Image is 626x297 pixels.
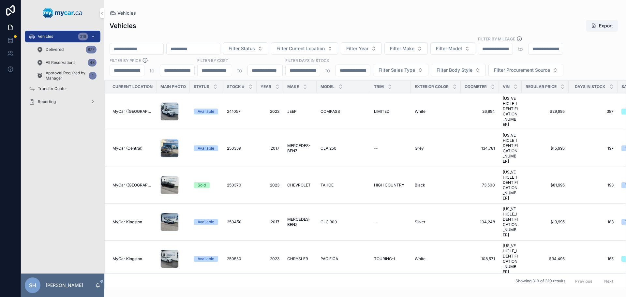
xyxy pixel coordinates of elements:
[110,57,141,63] label: FILTER BY PRICE
[38,99,56,104] span: Reporting
[488,64,563,76] button: Select Button
[374,109,407,114] a: LIMITED
[33,57,100,68] a: All Reservations48
[526,183,565,188] span: $81,995
[374,109,390,114] span: LIMITED
[415,146,424,151] span: Grey
[112,219,153,225] a: MyCar Kingston
[374,256,396,261] span: TOURING-L
[110,10,136,16] a: Vehicles
[43,8,82,18] img: App logo
[465,146,495,151] a: 134,781
[25,31,100,42] a: Vehicles319
[320,109,340,114] span: COMPASS
[287,183,311,188] span: CHEVROLET
[229,45,255,52] span: Filter Status
[573,219,614,225] a: 183
[29,281,36,289] span: SH
[227,256,253,261] a: 250550
[374,219,407,225] a: --
[415,183,425,188] span: Black
[112,146,142,151] span: MyCar (Central)
[374,183,407,188] a: HIGH COUNTRY
[160,84,186,89] span: Main Photo
[526,219,565,225] a: $19,995
[261,84,271,89] span: Year
[503,133,518,164] a: [US_VEHICLE_IDENTIFICATION_NUMBER]
[465,219,495,225] a: 104,248
[227,146,253,151] a: 250359
[112,146,153,151] a: MyCar (Central)
[194,256,219,262] a: Available
[287,84,299,89] span: Make
[503,170,518,201] a: [US_VEHICLE_IDENTIFICATION_NUMBER]
[271,42,338,55] button: Select Button
[287,217,313,227] a: MERCEDES-BENZ
[112,219,142,225] span: MyCar Kingston
[573,146,614,151] a: 197
[341,42,382,55] button: Select Button
[25,83,100,95] a: Transfer Center
[415,109,457,114] a: White
[198,109,214,114] div: Available
[261,219,279,225] a: 2017
[21,26,104,116] div: scrollable content
[526,256,565,261] a: $34,495
[227,146,241,151] span: 250359
[261,146,279,151] a: 2017
[46,47,64,52] span: Delivered
[415,256,457,261] a: White
[86,46,97,53] div: 877
[320,146,336,151] span: CLA 250
[320,146,366,151] a: CLA 250
[436,45,462,52] span: Filter Model
[526,146,565,151] a: $15,995
[415,219,457,225] a: Silver
[526,109,565,114] a: $29,995
[465,256,495,261] span: 108,571
[46,70,86,81] span: Approval Required by Manager
[261,183,279,188] span: 2023
[33,70,100,82] a: Approval Required by Manager1
[575,84,605,89] span: Days In Stock
[374,256,407,261] a: TOURING-L
[38,34,53,39] span: Vehicles
[374,219,378,225] span: --
[227,109,253,114] a: 241057
[478,36,515,42] label: Filter By Mileage
[503,96,518,127] span: [US_VEHICLE_IDENTIFICATION_NUMBER]
[503,84,510,89] span: VIN
[384,42,428,55] button: Select Button
[261,256,279,261] span: 2023
[374,183,404,188] span: HIGH COUNTRY
[227,84,245,89] span: Stock #
[431,64,486,76] button: Select Button
[503,243,518,275] a: [US_VEHICLE_IDENTIFICATION_NUMBER]
[227,219,242,225] span: 250450
[465,84,487,89] span: Odometer
[33,44,100,55] a: Delivered877
[227,109,241,114] span: 241057
[437,67,472,73] span: Filter Body Style
[112,256,142,261] span: MyCar Kingston
[261,109,279,114] span: 2023
[465,109,495,114] a: 26,894
[526,84,557,89] span: Regular Price
[503,206,518,238] a: [US_VEHICLE_IDENTIFICATION_NUMBER]
[227,256,241,261] span: 250550
[287,143,313,154] a: MERCEDES-BENZ
[415,84,449,89] span: Exterior Color
[287,183,313,188] a: CHEVROLET
[110,21,136,30] h1: Vehicles
[320,183,334,188] span: TAHOE
[518,45,523,53] p: to
[320,256,366,261] a: PACIFICA
[112,183,153,188] a: MyCar ([GEOGRAPHIC_DATA])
